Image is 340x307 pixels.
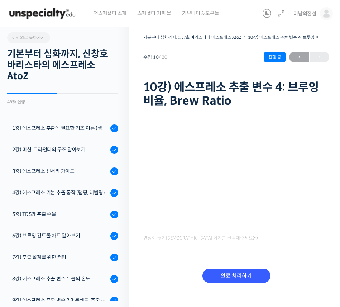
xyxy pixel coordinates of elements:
span: 대화 [66,238,74,244]
a: 설정 [92,227,138,245]
h1: 10강) 에스프레소 추출 변수 4: 브루잉 비율, Brew Ratio [143,80,329,108]
a: 홈 [2,227,47,245]
div: 4강) 에스프레소 기본 추출 동작 (탬핑, 레벨링) [12,189,108,197]
div: 9강) 에스프레소 추출 변수 2,3: 분쇄도, 추출 시간 [12,296,108,304]
a: 강의로 돌아가기 [7,32,50,43]
div: 6강) 브루잉 컨트롤 차트 알아보기 [12,232,108,240]
div: 8강) 에스프레소 추출 변수 1: 물의 온도 [12,275,108,283]
span: 미남의전설 [293,10,316,17]
div: 7강) 추출 설계를 위한 커핑 [12,253,108,261]
span: 설정 [111,238,119,244]
a: 대화 [47,227,92,245]
span: 강의로 돌아가기 [11,35,45,40]
div: 45% 진행 [7,100,118,104]
span: 홈 [23,238,27,244]
span: 영상이 끊기[DEMOGRAPHIC_DATA] 여기를 클릭해주세요 [143,235,258,241]
a: ←이전 [289,52,309,62]
h2: 기본부터 심화까지, 신창호 바리스타의 에스프레소 AtoZ [7,48,118,82]
span: ← [289,52,309,62]
a: 기본부터 심화까지, 신창호 바리스타의 에스프레소 AtoZ [143,34,241,40]
span: 수업 10 [143,55,167,60]
div: 5강) TDS와 추출 수율 [12,210,108,218]
div: 2강) 머신, 그라인더의 구조 알아보기 [12,146,108,153]
div: 1강) 에스프레소 추출에 필요한 기초 이론 (생두, 가공, 로스팅) [12,124,108,132]
div: 3강) 에스프레소 센서리 가이드 [12,167,108,175]
span: / 20 [159,54,167,60]
input: 완료 처리하기 [202,269,270,283]
div: 진행 중 [264,52,286,62]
